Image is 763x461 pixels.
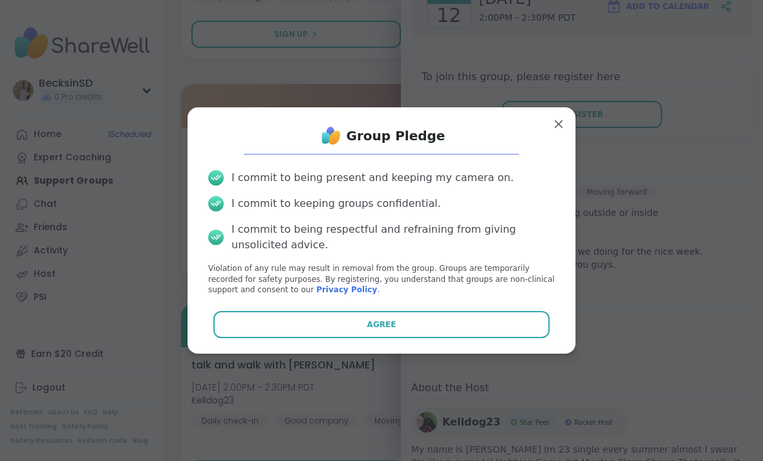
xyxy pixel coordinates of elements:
a: Privacy Policy [316,285,377,294]
button: Agree [213,311,550,338]
p: Violation of any rule may result in removal from the group. Groups are temporarily recorded for s... [208,263,555,295]
h1: Group Pledge [347,127,446,145]
div: I commit to being present and keeping my camera on. [231,170,513,186]
div: I commit to being respectful and refraining from giving unsolicited advice. [231,222,555,253]
span: Agree [367,319,396,330]
img: ShareWell Logo [318,123,344,149]
div: I commit to keeping groups confidential. [231,196,441,211]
